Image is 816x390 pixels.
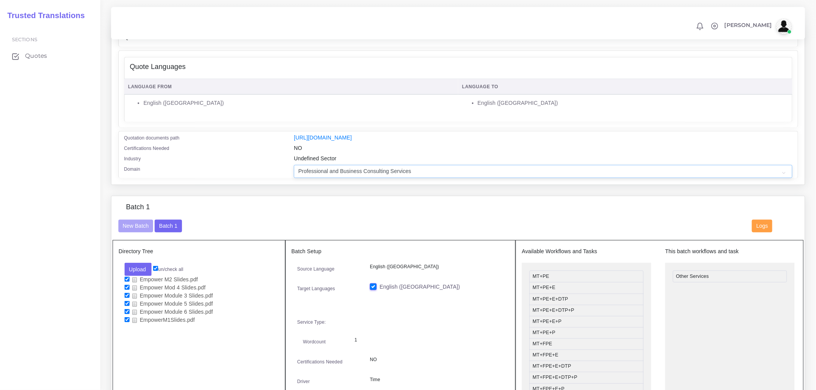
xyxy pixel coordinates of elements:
[297,319,326,326] label: Service Type:
[529,271,644,282] li: MT+PE
[529,294,644,305] li: MT+PE+E+DTP
[673,271,787,282] li: Other Services
[119,248,279,255] h5: Directory Tree
[124,155,141,162] label: Industry
[288,144,798,155] div: NO
[752,220,772,233] button: Logs
[292,248,510,255] h5: Batch Setup
[379,283,460,291] label: English ([GEOGRAPHIC_DATA])
[529,282,644,294] li: MT+PE+E
[665,248,795,255] h5: This batch workflows and task
[776,18,792,34] img: avatar
[124,166,140,173] label: Domain
[155,222,182,229] a: Batch 1
[118,222,153,229] a: New Batch
[12,37,37,42] span: Sections
[155,220,182,233] button: Batch 1
[529,350,644,361] li: MT+FPE+E
[529,327,644,339] li: MT+PE+P
[124,145,170,152] label: Certifications Needed
[130,316,198,324] a: EmpowerM1Slides.pdf
[130,276,201,283] a: Empower M2 Slides.pdf
[124,134,180,141] label: Quotation documents path
[143,99,454,107] li: English ([GEOGRAPHIC_DATA])
[130,63,186,71] h4: Quote Languages
[522,248,651,255] h5: Available Workflows and Tasks
[153,266,158,271] input: un/check all
[297,358,343,365] label: Certifications Needed
[288,155,798,165] div: Undefined Sector
[130,308,216,316] a: Empower Module 6 Slides.pdf
[303,338,326,345] label: Wordcount
[529,338,644,350] li: MT+FPE
[757,223,768,229] span: Logs
[2,9,85,22] a: Trusted Translations
[478,99,789,107] li: English ([GEOGRAPHIC_DATA])
[725,22,772,28] span: [PERSON_NAME]
[297,266,335,272] label: Source Language
[529,305,644,316] li: MT+PE+E+DTP+P
[6,48,94,64] a: Quotes
[125,263,152,276] button: Upload
[294,134,352,141] a: [URL][DOMAIN_NAME]
[2,11,85,20] h2: Trusted Translations
[370,263,504,271] p: English ([GEOGRAPHIC_DATA])
[118,220,153,233] button: New Batch
[124,79,459,95] th: Language From
[370,356,504,364] p: NO
[529,361,644,372] li: MT+FPE+E+DTP
[126,203,150,212] h4: Batch 1
[458,79,792,95] th: Language To
[355,336,498,344] p: 1
[153,266,183,273] label: un/check all
[370,376,504,384] p: Time
[130,300,216,308] a: Empower Module 5 Slides.pdf
[130,292,216,299] a: Empower Module 3 Slides.pdf
[529,316,644,328] li: MT+PE+E+P
[130,284,209,291] a: Empower Mod 4 Slides.pdf
[297,378,310,385] label: Driver
[721,18,794,34] a: [PERSON_NAME]avatar
[297,285,335,292] label: Target Languages
[529,372,644,383] li: MT+FPE+E+DTP+P
[25,52,47,60] span: Quotes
